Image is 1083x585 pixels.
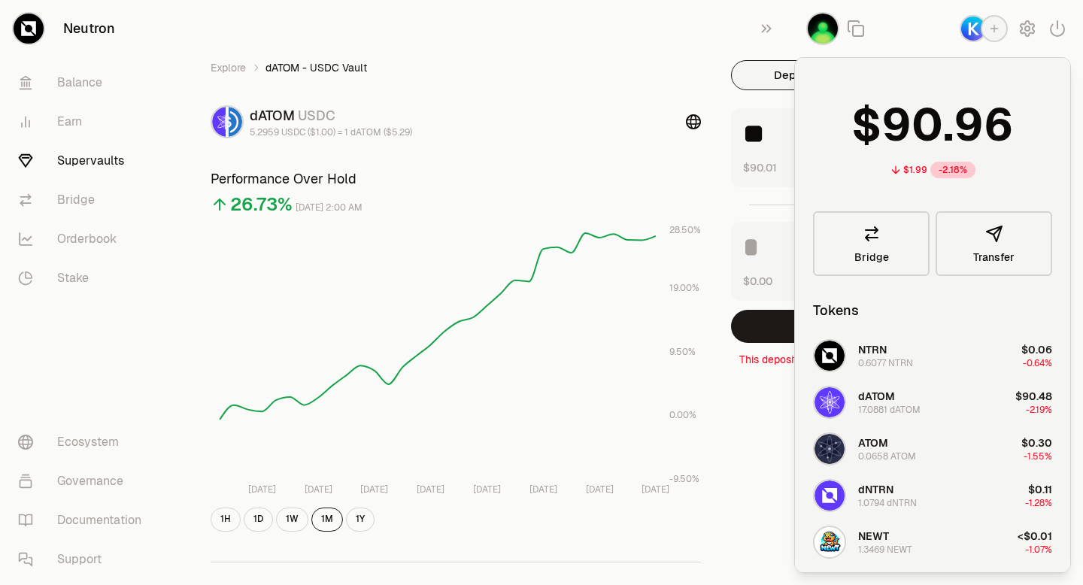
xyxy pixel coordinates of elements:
tspan: [DATE] [529,483,557,496]
a: Support [6,540,162,579]
tspan: 19.00% [669,282,699,294]
span: dNTRN [858,483,893,496]
span: Transfer [973,252,1015,262]
button: $90.01 [743,159,777,175]
nav: breadcrumb [211,60,701,75]
span: $0.06 [1021,343,1052,356]
span: NTRN [858,343,887,356]
tspan: 9.50% [669,346,696,358]
a: Bridge [813,211,930,276]
img: dNTRN Logo [815,480,845,511]
img: NEWT Logo [815,527,845,557]
button: Kepi [806,12,839,45]
span: Bridge [854,252,889,262]
div: dATOM [250,105,412,126]
span: dATOM [858,389,895,403]
div: 5.2959 USDC ($1.00) = 1 dATOM ($5.29) [250,126,412,138]
span: -1.55% [1024,450,1052,462]
span: USDC [298,107,335,124]
tspan: [DATE] [305,483,332,496]
div: 1.0794 dNTRN [858,497,917,509]
tspan: [DATE] [586,483,614,496]
div: 0.0658 ATOM [858,450,916,462]
div: $1.99 [903,164,927,176]
button: 1H [211,508,241,532]
div: -2.18% [930,162,975,178]
p: This deposit may fail due to exceeding the deposit cap [731,352,990,382]
a: Bridge [6,180,162,220]
a: Orderbook [6,220,162,259]
button: NTRN LogoNTRN0.6077 NTRN$0.06-0.64% [804,333,1061,378]
button: Transfer [936,211,1052,276]
button: Deposit [731,310,990,343]
div: 17.0881 dATOM [858,404,921,416]
tspan: -9.50% [669,473,699,485]
tspan: [DATE] [248,483,276,496]
tspan: [DATE] [642,483,669,496]
button: 1W [276,508,308,532]
tspan: 28.50% [669,224,701,236]
a: Ecosystem [6,423,162,462]
a: Balance [6,63,162,102]
button: dNTRN LogodNTRN1.0794 dNTRN$0.11-1.28% [804,473,1061,518]
h3: Performance Over Hold [211,168,701,189]
span: -0.64% [1023,357,1052,369]
button: $0.00 [743,273,772,289]
div: Tokens [813,300,859,321]
a: Stake [6,259,162,298]
div: 26.73% [230,192,293,217]
button: Keplr [960,15,1008,42]
button: 1Y [346,508,375,532]
button: NEWT LogoNEWT1.3469 NEWT<$0.01-1.07% [804,520,1061,565]
a: Documentation [6,501,162,540]
button: 1D [244,508,273,532]
img: ATOM Logo [815,434,845,464]
span: -1.07% [1025,544,1052,556]
span: ATOM [858,436,888,450]
tspan: [DATE] [360,483,388,496]
div: [DATE] 2:00 AM [296,199,363,217]
img: Kepi [808,14,838,44]
span: NEWT [858,529,889,543]
div: 1.3469 NEWT [858,544,912,556]
img: dATOM Logo [815,387,845,417]
a: Explore [211,60,246,75]
button: Deposit [731,60,858,90]
tspan: [DATE] [417,483,444,496]
img: NTRN Logo [815,341,845,371]
span: dATOM - USDC Vault [265,60,367,75]
img: dATOM Logo [212,107,226,137]
img: Keplr [961,17,985,41]
button: 1M [311,508,343,532]
a: Supervaults [6,141,162,180]
button: dATOM LogodATOM17.0881 dATOM$90.48-2.19% [804,380,1061,425]
span: -1.28% [1025,497,1052,509]
div: 0.6077 NTRN [858,357,913,369]
span: $0.11 [1028,483,1052,496]
a: Governance [6,462,162,501]
tspan: [DATE] [473,483,501,496]
tspan: 0.00% [669,409,696,421]
a: Earn [6,102,162,141]
button: ATOM LogoATOM0.0658 ATOM$0.30-1.55% [804,426,1061,471]
span: <$0.01 [1018,529,1052,543]
span: $0.30 [1021,436,1052,450]
span: $90.48 [1015,389,1052,403]
img: USDC Logo [229,107,242,137]
span: -2.19% [1026,404,1052,416]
